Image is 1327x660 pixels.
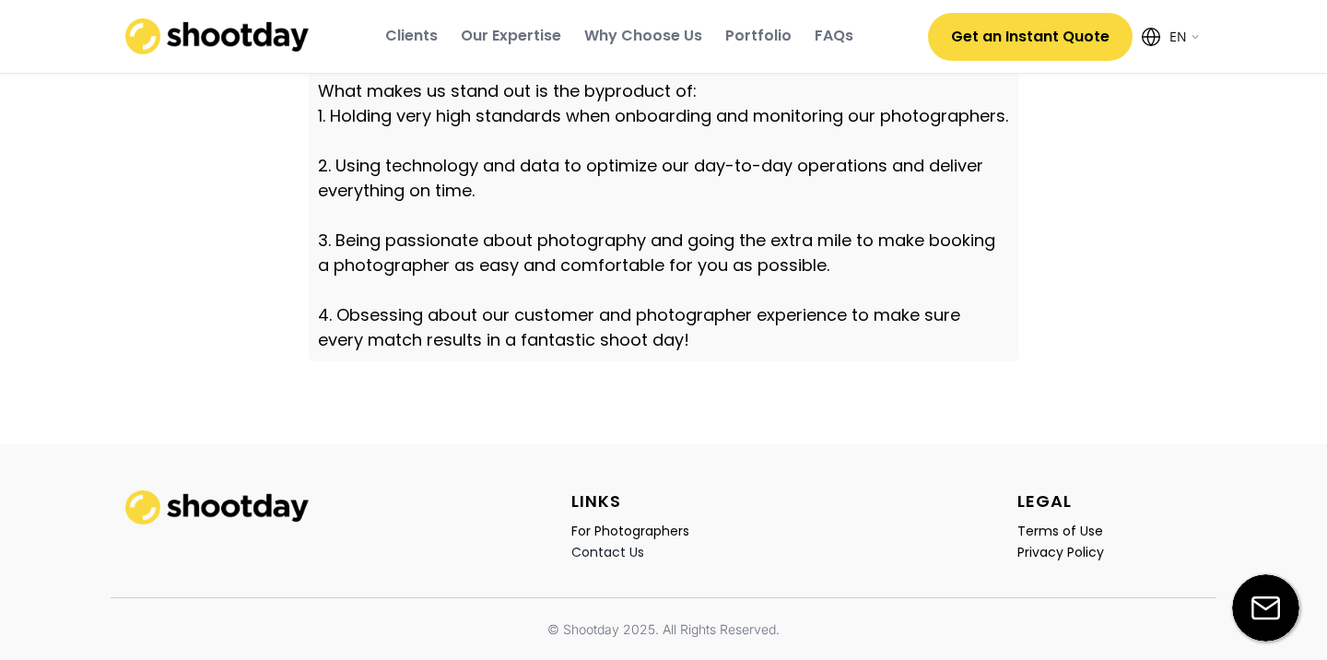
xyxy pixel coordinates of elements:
[318,78,1009,352] div: What makes us stand out is the byproduct of: 1. Holding very high standards when onboarding and m...
[1142,28,1160,46] img: Icon%20feather-globe%20%281%29.svg
[125,490,310,524] img: shootday_logo.png
[815,26,853,46] div: FAQs
[461,26,561,46] div: Our Expertise
[571,490,621,512] div: LINKS
[385,26,438,46] div: Clients
[725,26,792,46] div: Portfolio
[1232,574,1299,642] img: email-icon%20%281%29.svg
[125,18,310,54] img: shootday_logo.png
[571,544,644,560] div: Contact Us
[1017,523,1103,539] div: Terms of Use
[1017,544,1104,560] div: Privacy Policy
[928,13,1133,61] button: Get an Instant Quote
[571,523,689,539] div: For Photographers
[584,26,702,46] div: Why Choose Us
[1017,490,1072,512] div: LEGAL
[547,620,780,639] div: © Shootday 2025. All Rights Reserved.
